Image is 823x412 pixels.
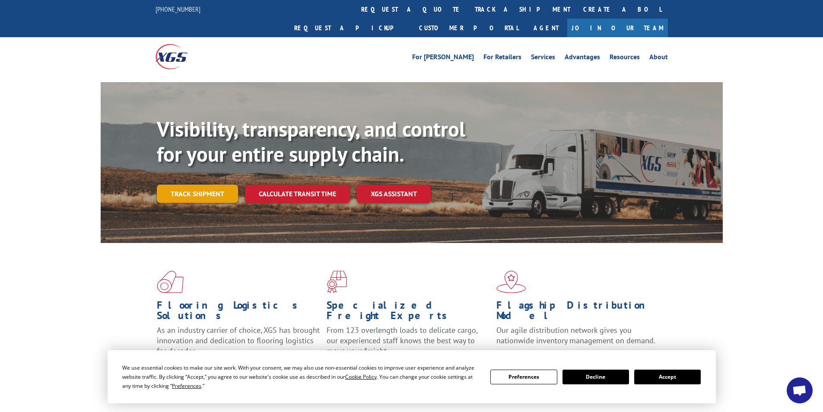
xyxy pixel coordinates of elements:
a: Advantages [565,54,600,63]
a: Resources [610,54,640,63]
span: Our agile distribution network gives you nationwide inventory management on demand. [496,325,655,345]
a: Calculate transit time [245,185,350,203]
a: About [649,54,668,63]
span: Cookie Policy [345,373,377,380]
span: As an industry carrier of choice, XGS has brought innovation and dedication to flooring logistics... [157,325,320,356]
h1: Flooring Logistics Solutions [157,300,320,325]
a: Track shipment [157,185,238,203]
a: XGS ASSISTANT [357,185,431,203]
img: xgs-icon-total-supply-chain-intelligence-red [157,271,184,293]
div: Cookie Consent Prompt [108,350,716,403]
img: xgs-icon-focused-on-flooring-red [327,271,347,293]
img: xgs-icon-flagship-distribution-model-red [496,271,526,293]
button: Accept [634,370,701,384]
a: For Retailers [483,54,521,63]
div: We use essential cookies to make our site work. With your consent, we may also use non-essential ... [122,363,480,390]
b: Visibility, transparency, and control for your entire supply chain. [157,115,465,167]
button: Preferences [490,370,557,384]
a: Services [531,54,555,63]
h1: Specialized Freight Experts [327,300,490,325]
button: Decline [562,370,629,384]
a: Join Our Team [567,19,668,37]
a: [PHONE_NUMBER] [156,5,200,13]
a: Request a pickup [288,19,413,37]
a: Open chat [787,377,813,403]
a: Agent [525,19,567,37]
a: Customer Portal [413,19,525,37]
a: For [PERSON_NAME] [412,54,474,63]
span: Preferences [172,382,201,390]
h1: Flagship Distribution Model [496,300,660,325]
p: From 123 overlength loads to delicate cargo, our experienced staff knows the best way to move you... [327,325,490,364]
